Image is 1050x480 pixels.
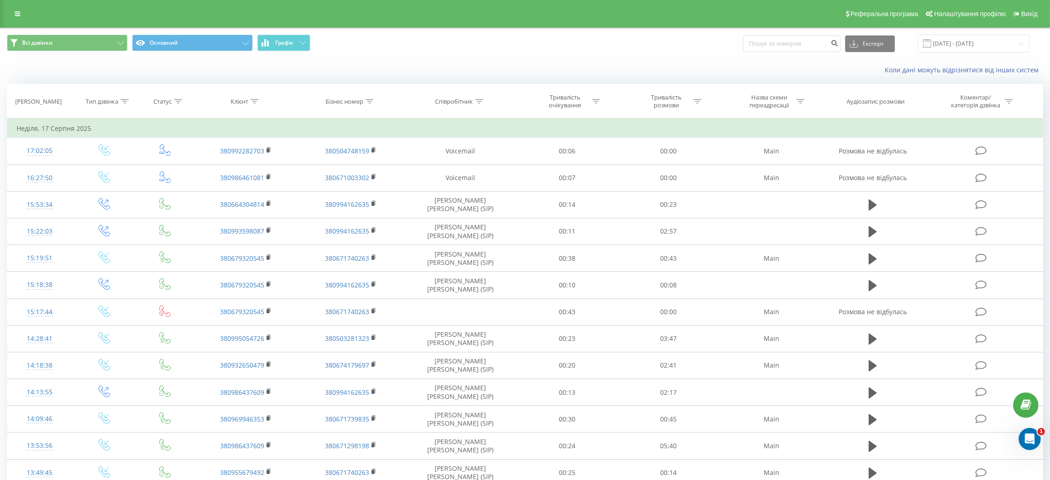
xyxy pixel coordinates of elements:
button: Графік [257,35,310,51]
td: 05:40 [618,433,719,459]
a: 380994162635 [325,281,369,289]
td: 00:10 [517,272,618,299]
div: Тип дзвінка [86,98,118,105]
a: 380955679492 [220,468,264,477]
input: Пошук за номером [743,35,841,52]
div: 15:17:44 [17,303,63,321]
div: 15:18:38 [17,276,63,294]
div: 14:18:38 [17,357,63,375]
a: Коли дані можуть відрізнятися вiд інших систем [885,65,1043,74]
a: 380932650479 [220,361,264,369]
span: Вихід [1021,10,1038,18]
td: 00:06 [517,138,618,164]
td: 00:13 [517,379,618,406]
div: Бізнес номер [325,98,363,105]
td: [PERSON_NAME] [PERSON_NAME] (SIP) [404,191,517,218]
a: 380671003302 [325,173,369,182]
td: 00:23 [517,325,618,352]
a: 380679320545 [220,254,264,263]
td: Main [719,245,824,272]
td: 02:17 [618,379,719,406]
td: [PERSON_NAME] [PERSON_NAME] (SIP) [404,352,517,379]
div: Тривалість розмови [642,94,691,109]
td: [PERSON_NAME] [PERSON_NAME] (SIP) [404,406,517,433]
td: Main [719,325,824,352]
span: Розмова не відбулась [839,307,907,316]
a: 380992282703 [220,146,264,155]
iframe: Intercom live chat [1019,428,1041,450]
td: Main [719,352,824,379]
td: Voicemail [404,164,517,191]
td: [PERSON_NAME] [PERSON_NAME] (SIP) [404,379,517,406]
span: Всі дзвінки [22,39,52,47]
a: 380503281323 [325,334,369,343]
a: 380993598087 [220,227,264,235]
td: Main [719,406,824,433]
a: 380504748159 [325,146,369,155]
td: 03:47 [618,325,719,352]
span: Розмова не відбулась [839,173,907,182]
div: Статус [153,98,172,105]
td: 00:30 [517,406,618,433]
div: 14:09:46 [17,410,63,428]
td: 00:38 [517,245,618,272]
a: 380674179697 [325,361,369,369]
span: 1 [1038,428,1045,435]
td: 00:45 [618,406,719,433]
a: 380995054726 [220,334,264,343]
div: Тривалість очікування [540,94,590,109]
span: Графік [275,40,293,46]
div: Клієнт [231,98,248,105]
span: Налаштування профілю [934,10,1006,18]
td: [PERSON_NAME] [PERSON_NAME] (SIP) [404,245,517,272]
div: 15:53:34 [17,196,63,214]
button: Всі дзвінки [7,35,128,51]
div: Коментар/категорія дзвінка [949,94,1003,109]
a: 380671740263 [325,254,369,263]
div: Аудіозапис розмови [847,98,905,105]
td: Main [719,299,824,325]
a: 380986437609 [220,441,264,450]
div: [PERSON_NAME] [15,98,62,105]
div: 15:22:03 [17,222,63,240]
div: 15:19:51 [17,249,63,267]
td: 00:00 [618,138,719,164]
a: 380664304814 [220,200,264,209]
td: Main [719,433,824,459]
td: 02:57 [618,218,719,245]
td: 02:41 [618,352,719,379]
div: 17:02:05 [17,142,63,160]
span: Реферальна програма [851,10,918,18]
a: 380994162635 [325,388,369,397]
div: 14:28:41 [17,330,63,348]
td: 00:00 [618,164,719,191]
td: 00:07 [517,164,618,191]
td: [PERSON_NAME] [PERSON_NAME] (SIP) [404,433,517,459]
a: 380969946353 [220,415,264,423]
td: 00:43 [618,245,719,272]
div: Назва схеми переадресації [745,94,794,109]
td: 00:43 [517,299,618,325]
td: Main [719,164,824,191]
a: 380994162635 [325,227,369,235]
a: 380671740263 [325,307,369,316]
td: Voicemail [404,138,517,164]
td: 00:23 [618,191,719,218]
td: Неділя, 17 Серпня 2025 [7,119,1043,138]
td: 00:11 [517,218,618,245]
td: [PERSON_NAME] [PERSON_NAME] (SIP) [404,218,517,245]
div: Співробітник [435,98,473,105]
td: 00:08 [618,272,719,299]
div: 16:27:50 [17,169,63,187]
a: 380679320545 [220,281,264,289]
a: 380671298198 [325,441,369,450]
a: 380994162635 [325,200,369,209]
td: 00:24 [517,433,618,459]
td: 00:20 [517,352,618,379]
div: 13:53:56 [17,437,63,455]
td: [PERSON_NAME] [PERSON_NAME] (SIP) [404,272,517,299]
div: 14:13:55 [17,383,63,401]
span: Розмова не відбулась [839,146,907,155]
button: Експорт [845,35,895,52]
a: 380986461081 [220,173,264,182]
